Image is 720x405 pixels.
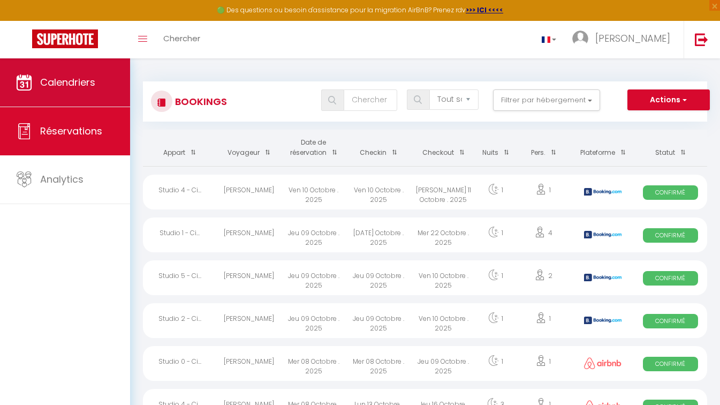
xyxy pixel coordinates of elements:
[40,76,95,89] span: Calendriers
[493,89,600,111] button: Filtrer par hébergement
[466,5,503,14] a: >>> ICI <<<<
[163,33,200,44] span: Chercher
[516,130,572,166] th: Sort by people
[172,89,227,114] h3: Bookings
[216,130,281,166] th: Sort by guest
[40,124,102,138] span: Réservations
[346,130,411,166] th: Sort by checkin
[411,130,476,166] th: Sort by checkout
[143,130,216,166] th: Sort by rentals
[476,130,516,166] th: Sort by nights
[40,172,84,186] span: Analytics
[564,21,684,58] a: ... [PERSON_NAME]
[281,130,346,166] th: Sort by booking date
[32,29,98,48] img: Super Booking
[344,89,397,111] input: Chercher
[155,21,208,58] a: Chercher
